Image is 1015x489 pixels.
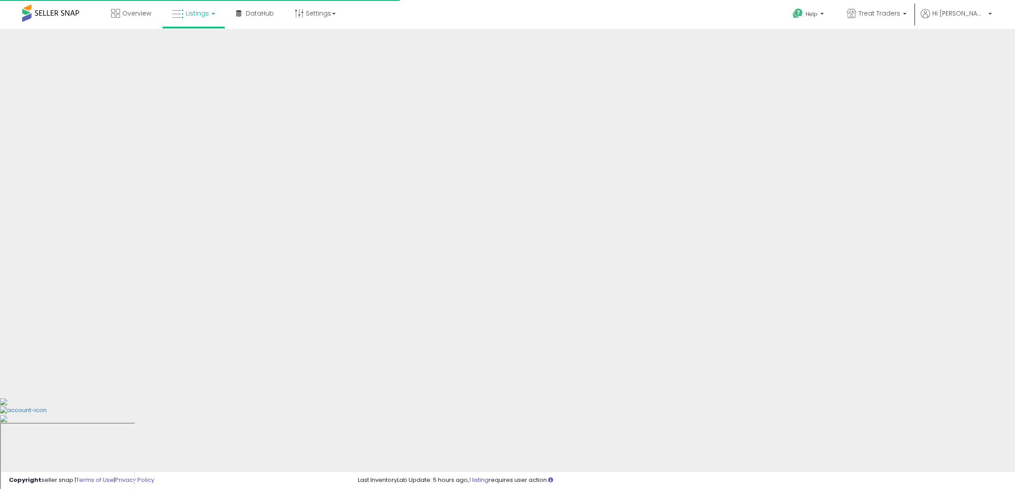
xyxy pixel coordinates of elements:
span: DataHub [246,9,274,18]
span: Help [806,10,818,18]
a: Help [786,1,833,29]
span: Hi [PERSON_NAME] [932,9,986,18]
i: Get Help [792,8,803,19]
span: Overview [122,9,151,18]
span: Treat Traders [859,9,900,18]
span: Listings [186,9,209,18]
a: Hi [PERSON_NAME] [921,9,992,29]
